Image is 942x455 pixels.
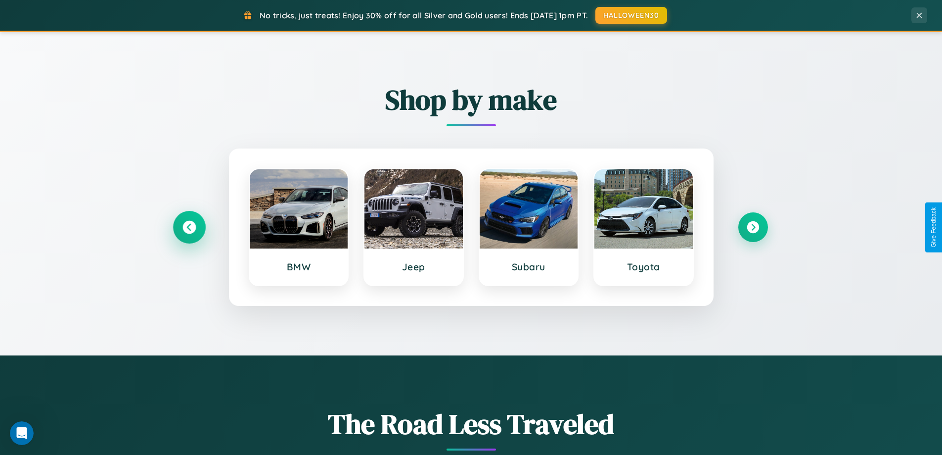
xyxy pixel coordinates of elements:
[490,261,568,273] h3: Subaru
[260,10,588,20] span: No tricks, just treats! Enjoy 30% off for all Silver and Gold users! Ends [DATE] 1pm PT.
[260,261,338,273] h3: BMW
[930,207,937,248] div: Give Feedback
[10,421,34,445] iframe: Intercom live chat
[604,261,683,273] h3: Toyota
[175,405,768,443] h1: The Road Less Traveled
[374,261,453,273] h3: Jeep
[595,7,667,24] button: HALLOWEEN30
[175,81,768,119] h2: Shop by make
